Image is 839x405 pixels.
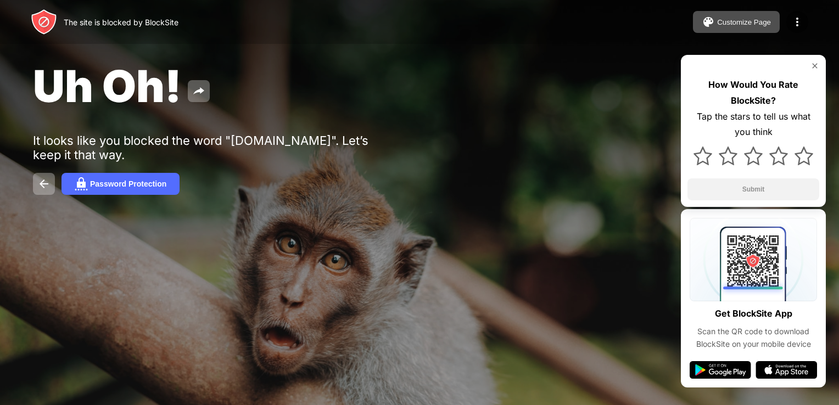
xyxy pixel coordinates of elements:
span: Uh Oh! [33,59,181,113]
img: header-logo.svg [31,9,57,35]
div: Password Protection [90,179,166,188]
img: password.svg [75,177,88,190]
img: star.svg [769,147,788,165]
img: rate-us-close.svg [810,61,819,70]
img: google-play.svg [690,361,751,379]
button: Submit [687,178,819,200]
div: Get BlockSite App [715,306,792,322]
img: star.svg [795,147,813,165]
div: Scan the QR code to download BlockSite on your mobile device [690,325,817,350]
div: Customize Page [717,18,771,26]
div: The site is blocked by BlockSite [64,18,178,27]
img: qrcode.svg [690,218,817,301]
img: menu-icon.svg [791,15,804,29]
iframe: Banner [33,267,293,392]
img: pallet.svg [702,15,715,29]
div: Tap the stars to tell us what you think [687,109,819,140]
button: Customize Page [693,11,780,33]
img: share.svg [192,85,205,98]
div: It looks like you blocked the word "[DOMAIN_NAME]". Let’s keep it that way. [33,133,372,162]
button: Password Protection [61,173,180,195]
img: star.svg [693,147,712,165]
img: star.svg [719,147,737,165]
img: star.svg [744,147,763,165]
div: How Would You Rate BlockSite? [687,77,819,109]
img: back.svg [37,177,51,190]
img: app-store.svg [756,361,817,379]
